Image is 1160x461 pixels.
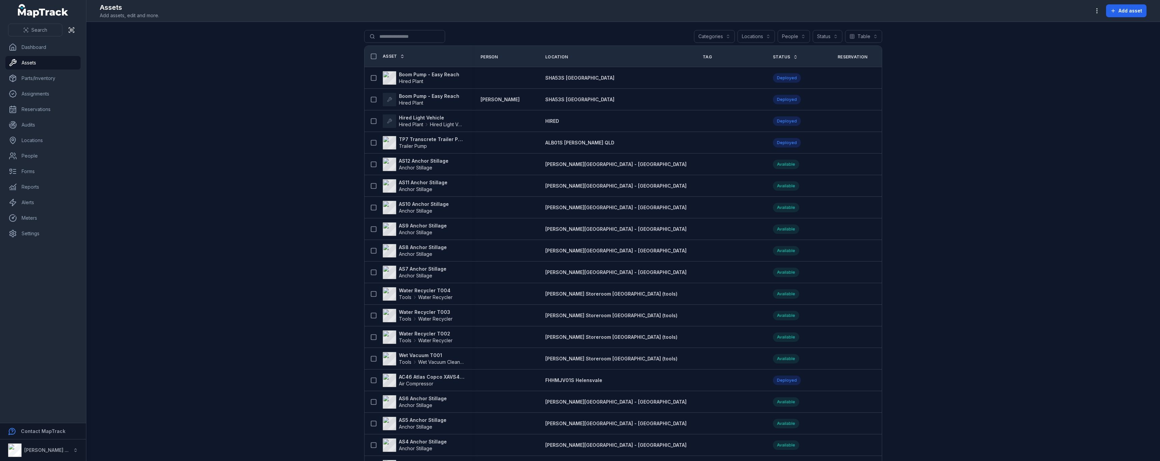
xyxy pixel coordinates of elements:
[383,309,453,322] a: Water Recycler T003ToolsWater Recycler
[773,246,799,255] div: Available
[418,316,453,322] span: Water Recycler
[5,165,81,178] a: Forms
[545,291,677,297] span: [PERSON_NAME] Storeroom [GEOGRAPHIC_DATA] (tools)
[545,161,687,167] span: [PERSON_NAME][GEOGRAPHIC_DATA] - [GEOGRAPHIC_DATA]
[383,179,447,193] a: AS11 Anchor StillageAnchor Stillage
[545,313,677,318] span: [PERSON_NAME] Storeroom [GEOGRAPHIC_DATA] (tools)
[545,139,614,146] a: ALB01S [PERSON_NAME] QLD
[773,354,799,363] div: Available
[399,143,427,149] span: Trailer Pump
[399,158,448,164] strong: AS12 Anchor Stillage
[773,181,799,191] div: Available
[5,56,81,70] a: Assets
[773,116,801,126] div: Deployed
[5,211,81,225] a: Meters
[545,226,687,233] a: [PERSON_NAME][GEOGRAPHIC_DATA] - [GEOGRAPHIC_DATA]
[399,273,432,278] span: Anchor Stillage
[5,227,81,240] a: Settings
[383,158,448,171] a: AS12 Anchor StillageAnchor Stillage
[545,334,677,340] span: [PERSON_NAME] Storeroom [GEOGRAPHIC_DATA] (tools)
[545,355,677,362] a: [PERSON_NAME] Storeroom [GEOGRAPHIC_DATA] (tools)
[31,27,47,33] span: Search
[5,149,81,163] a: People
[399,136,464,143] strong: TP7 Transcrete Trailer Pump
[773,73,801,83] div: Deployed
[399,402,432,408] span: Anchor Stillage
[383,438,447,452] a: AS4 Anchor StillageAnchor Stillage
[545,334,677,341] a: [PERSON_NAME] Storeroom [GEOGRAPHIC_DATA] (tools)
[773,289,799,299] div: Available
[399,266,446,272] strong: AS7 Anchor Stillage
[399,201,449,208] strong: AS10 Anchor Stillage
[383,136,464,150] a: TP7 Transcrete Trailer PumpTrailer Pump
[5,72,81,85] a: Parts/Inventory
[545,356,677,361] span: [PERSON_NAME] Storeroom [GEOGRAPHIC_DATA] (tools)
[383,352,464,365] a: Wet Vacuum T001ToolsWet Vacuum Cleaner
[545,248,687,253] span: [PERSON_NAME][GEOGRAPHIC_DATA] - [GEOGRAPHIC_DATA]
[481,96,520,103] a: [PERSON_NAME]
[545,205,687,210] span: [PERSON_NAME][GEOGRAPHIC_DATA] - [GEOGRAPHIC_DATA]
[383,201,449,214] a: AS10 Anchor StillageAnchor Stillage
[773,95,801,104] div: Deployed
[383,417,446,430] a: AS5 Anchor StillageAnchor Stillage
[773,268,799,277] div: Available
[773,160,799,169] div: Available
[399,417,446,424] strong: AS5 Anchor Stillage
[383,330,453,344] a: Water Recycler T002ToolsWater Recycler
[813,30,842,43] button: Status
[545,312,677,319] a: [PERSON_NAME] Storeroom [GEOGRAPHIC_DATA] (tools)
[399,121,423,128] span: Hired Plant
[773,311,799,320] div: Available
[418,337,453,344] span: Water Recycler
[545,183,687,189] span: [PERSON_NAME][GEOGRAPHIC_DATA] - [GEOGRAPHIC_DATA]
[100,3,159,12] h2: Assets
[399,222,447,229] strong: AS9 Anchor Stillage
[399,438,447,445] strong: AS4 Anchor Stillage
[773,54,798,60] a: Status
[383,93,459,106] a: Boom Pump - Easy ReachHired Plant
[399,287,453,294] strong: Water Recycler T004
[545,204,687,211] a: [PERSON_NAME][GEOGRAPHIC_DATA] - [GEOGRAPHIC_DATA]
[383,374,464,387] a: AC46 Atlas Copco XAVS450Air Compressor
[418,359,464,365] span: Wet Vacuum Cleaner
[773,376,801,385] div: Deployed
[773,54,790,60] span: Status
[399,186,432,192] span: Anchor Stillage
[545,118,559,125] a: HIRED
[773,332,799,342] div: Available
[383,71,459,85] a: Boom Pump - Easy ReachHired Plant
[545,140,614,145] span: ALB01S [PERSON_NAME] QLD
[418,294,453,301] span: Water Recycler
[399,114,464,121] strong: Hired Light Vehicle
[545,399,687,405] a: [PERSON_NAME][GEOGRAPHIC_DATA] - [GEOGRAPHIC_DATA]
[5,118,81,132] a: Audits
[5,134,81,147] a: Locations
[545,96,614,103] a: SHA53S [GEOGRAPHIC_DATA]
[100,12,159,19] span: Add assets, edit and more.
[545,420,687,427] a: [PERSON_NAME][GEOGRAPHIC_DATA] - [GEOGRAPHIC_DATA]
[21,428,65,434] strong: Contact MapTrack
[399,337,411,344] span: Tools
[399,251,432,257] span: Anchor Stillage
[383,395,447,409] a: AS6 Anchor StillageAnchor Stillage
[5,103,81,116] a: Reservations
[399,244,447,251] strong: AS8 Anchor Stillage
[545,269,687,276] a: [PERSON_NAME][GEOGRAPHIC_DATA] - [GEOGRAPHIC_DATA]
[383,114,464,128] a: Hired Light VehicleHired PlantHired Light Vehicle
[399,381,433,386] span: Air Compressor
[399,179,447,186] strong: AS11 Anchor Stillage
[383,222,447,236] a: AS9 Anchor StillageAnchor Stillage
[545,161,687,168] a: [PERSON_NAME][GEOGRAPHIC_DATA] - [GEOGRAPHIC_DATA]
[383,244,447,257] a: AS8 Anchor StillageAnchor Stillage
[399,229,432,235] span: Anchor Stillage
[399,330,453,337] strong: Water Recycler T002
[399,352,464,359] strong: Wet Vacuum T001
[545,377,602,383] span: FHHMJV01S Helensvale
[399,71,459,78] strong: Boom Pump - Easy Reach
[383,287,453,301] a: Water Recycler T004ToolsWater Recycler
[1119,7,1142,14] span: Add asset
